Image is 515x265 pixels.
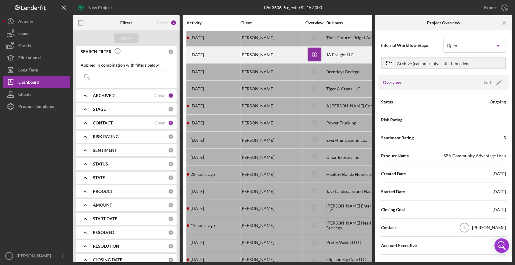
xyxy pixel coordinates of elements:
b: SEARCH FILTER [81,49,111,54]
div: Healthy Bondz Homecare LLC [326,166,387,182]
b: STATUS [93,162,108,166]
b: PRODUCT [93,189,113,194]
div: Clients [18,88,31,102]
button: Edit [480,78,504,87]
div: Activity [187,20,240,25]
div: 0 [168,257,173,263]
div: [PERSON_NAME] [240,81,301,97]
text: IN [8,254,11,258]
div: Their Future's Bright Academy II [326,30,387,46]
span: Closing Goal [381,207,405,213]
b: CONTACT [93,120,113,125]
b: RESOLVED [93,230,114,235]
button: Export [478,2,512,14]
div: Pretty Wasted LLC [326,235,387,251]
b: AMOUNT [93,203,112,207]
div: 1 [168,93,173,98]
div: Edit [484,78,491,87]
button: IN[PERSON_NAME] [3,250,70,262]
a: Loans [3,27,70,40]
div: 5 [503,135,506,141]
b: Project Overview [427,20,460,25]
div: 19 of 3606 Projects • $2,152,000 [263,5,322,10]
div: JA Freight LLC [326,47,387,63]
div: [PERSON_NAME] [240,235,301,251]
div: Dashboard [18,76,39,90]
div: [PERSON_NAME] [240,200,301,216]
div: Business [326,20,387,25]
div: [PERSON_NAME] [15,250,55,263]
div: 0 [168,161,173,167]
div: Educational [18,52,41,65]
span: Account Executive [381,242,417,249]
b: CLOSING DATE [93,257,122,262]
div: [PERSON_NAME] [240,98,301,114]
div: 0 [168,49,173,54]
div: 0 [168,202,173,208]
button: Apply [114,33,138,43]
div: Client [240,20,301,25]
div: [PERSON_NAME] [472,225,506,231]
div: New Project [88,2,112,14]
div: A [PERSON_NAME] Company [326,98,387,114]
span: Created Date [381,171,406,177]
div: Grants [18,40,31,53]
div: Clear [155,120,165,125]
div: Loans [18,27,29,41]
button: Activity [3,15,70,27]
a: Grants [3,40,70,52]
div: Ongoing [490,99,506,105]
div: 0 [168,175,173,180]
div: [PERSON_NAME] [240,218,301,234]
time: 2025-08-15 13:37 [191,240,204,245]
b: SENTIMENT [93,148,117,153]
time: 2025-08-18 19:03 [191,223,215,228]
button: Dashboard [3,76,70,88]
div: 0 [168,106,173,112]
div: Long-Term [18,64,38,78]
div: Apply [121,33,132,43]
time: 2025-07-18 19:23 [191,138,204,143]
time: 2025-08-14 17:58 [191,103,204,108]
h3: Overview [383,79,401,85]
button: Long-Term [3,64,70,76]
span: Product Name [381,153,409,159]
div: Export [484,2,497,14]
time: 2025-08-15 22:24 [191,206,204,211]
time: 2025-07-24 19:26 [191,155,204,160]
span: Started Date [381,189,405,195]
div: Open [447,43,457,48]
div: Product Templates [18,100,54,114]
div: SBA Community Advantage Loan [443,153,506,159]
time: 2025-05-07 13:44 [191,86,204,91]
div: [PERSON_NAME] Enterprises LLC [326,200,387,216]
button: New Project [73,2,118,14]
div: Power Trucking [326,115,387,131]
div: Tiger & Crane LLC [326,81,387,97]
div: Applied in combination with filters below [81,63,172,68]
div: [DATE] [492,171,506,177]
time: 2025-04-25 12:19 [191,69,204,74]
div: [DATE] [492,207,506,213]
span: Internal Workflow Stage [381,42,443,48]
button: Product Templates [3,100,70,113]
div: Brentleys Bodega [326,64,387,80]
time: 2025-07-17 23:30 [191,52,204,57]
div: 0 [168,134,173,139]
b: RESOLUTION [93,244,119,249]
div: [PERSON_NAME] [240,64,301,80]
div: [PERSON_NAME] [240,47,301,63]
div: [PERSON_NAME] [240,132,301,148]
button: Clients [3,88,70,100]
div: 0 [168,216,173,221]
button: Archive (can unarchive later if needed) [381,57,506,69]
div: 2 [170,20,177,26]
div: Everything Sound LLC [326,132,387,148]
div: 0 [168,148,173,153]
button: Educational [3,52,70,64]
div: Clear [155,93,165,98]
div: [DATE] [492,189,506,195]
